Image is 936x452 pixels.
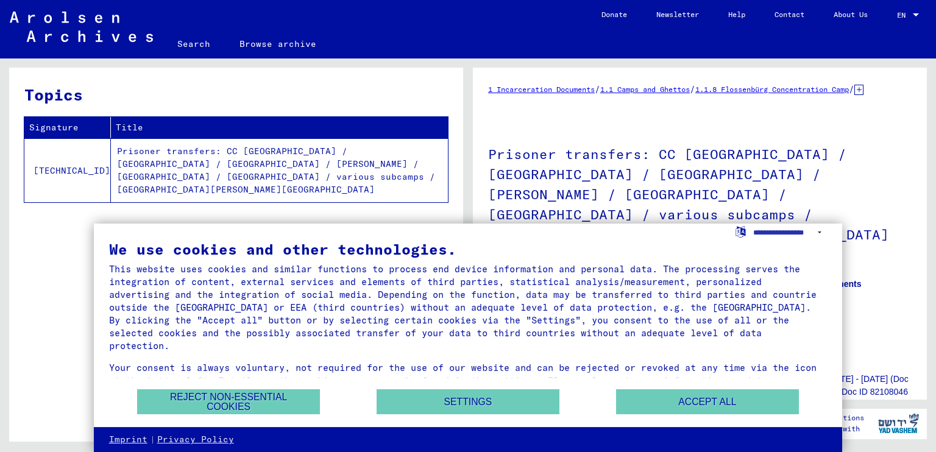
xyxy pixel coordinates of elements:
[876,408,921,439] img: yv_logo.png
[109,361,828,400] div: Your consent is always voluntary, not required for the use of our website and can be rejected or ...
[137,389,320,414] button: Reject non-essential cookies
[24,138,111,202] td: [TECHNICAL_ID]
[111,117,448,138] th: Title
[157,434,234,446] a: Privacy Policy
[600,85,690,94] a: 1.1 Camps and Ghettos
[109,242,828,256] div: We use cookies and other technologies.
[24,83,447,107] h3: Topics
[849,83,854,94] span: /
[595,83,600,94] span: /
[616,389,799,414] button: Accept all
[10,12,153,42] img: Arolsen_neg.svg
[377,389,559,414] button: Settings
[690,83,695,94] span: /
[111,138,448,202] td: Prisoner transfers: CC [GEOGRAPHIC_DATA] / [GEOGRAPHIC_DATA] / [GEOGRAPHIC_DATA] / [PERSON_NAME] ...
[163,29,225,58] a: Search
[109,263,828,352] div: This website uses cookies and similar functions to process end device information and personal da...
[109,434,147,446] a: Imprint
[771,279,862,289] b: Number of documents
[488,85,595,94] a: 1 Incarceration Documents
[897,11,910,19] span: EN
[24,117,111,138] th: Signature
[695,85,849,94] a: 1.1.8 Flossenbürg Concentration Camp
[225,29,331,58] a: Browse archive
[488,126,912,260] h1: Prisoner transfers: CC [GEOGRAPHIC_DATA] / [GEOGRAPHIC_DATA] / [GEOGRAPHIC_DATA] / [PERSON_NAME] ...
